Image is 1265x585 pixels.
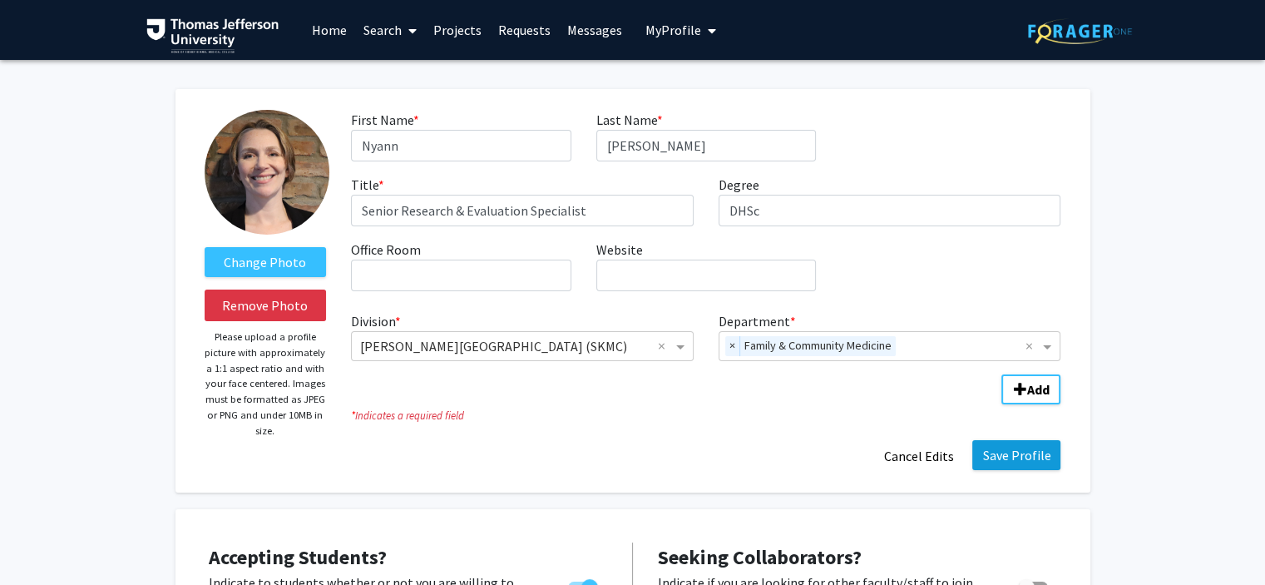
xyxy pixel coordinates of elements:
div: Department [706,311,1074,361]
a: Requests [490,1,559,59]
span: Clear all [1025,336,1039,356]
label: Title [351,175,384,195]
i: Indicates a required field [351,408,1060,424]
label: Degree [719,175,759,195]
b: Add [1026,381,1049,398]
button: Cancel Edits [872,440,964,472]
span: Family & Community Medicine [740,336,896,356]
iframe: Chat [12,510,71,573]
span: Seeking Collaborators? [658,544,862,570]
a: Home [304,1,355,59]
button: Add Division/Department [1001,374,1060,404]
a: Projects [425,1,490,59]
ng-select: Department [719,331,1061,361]
a: Messages [559,1,630,59]
label: Last Name [596,110,663,130]
span: × [725,336,740,356]
img: ForagerOne Logo [1028,18,1132,44]
button: Remove Photo [205,290,327,321]
label: ChangeProfile Picture [205,247,327,277]
img: Profile Picture [205,110,329,235]
span: My Profile [645,22,701,38]
label: First Name [351,110,419,130]
button: Save Profile [972,440,1060,470]
label: Office Room [351,240,421,260]
img: Thomas Jefferson University Logo [146,18,279,53]
ng-select: Division [351,331,694,361]
div: Division [338,311,706,361]
span: Accepting Students? [209,544,387,570]
p: Please upload a profile picture with approximately a 1:1 aspect ratio and with your face centered... [205,330,327,439]
label: Website [596,240,643,260]
span: Clear all [658,336,672,356]
a: Search [355,1,425,59]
